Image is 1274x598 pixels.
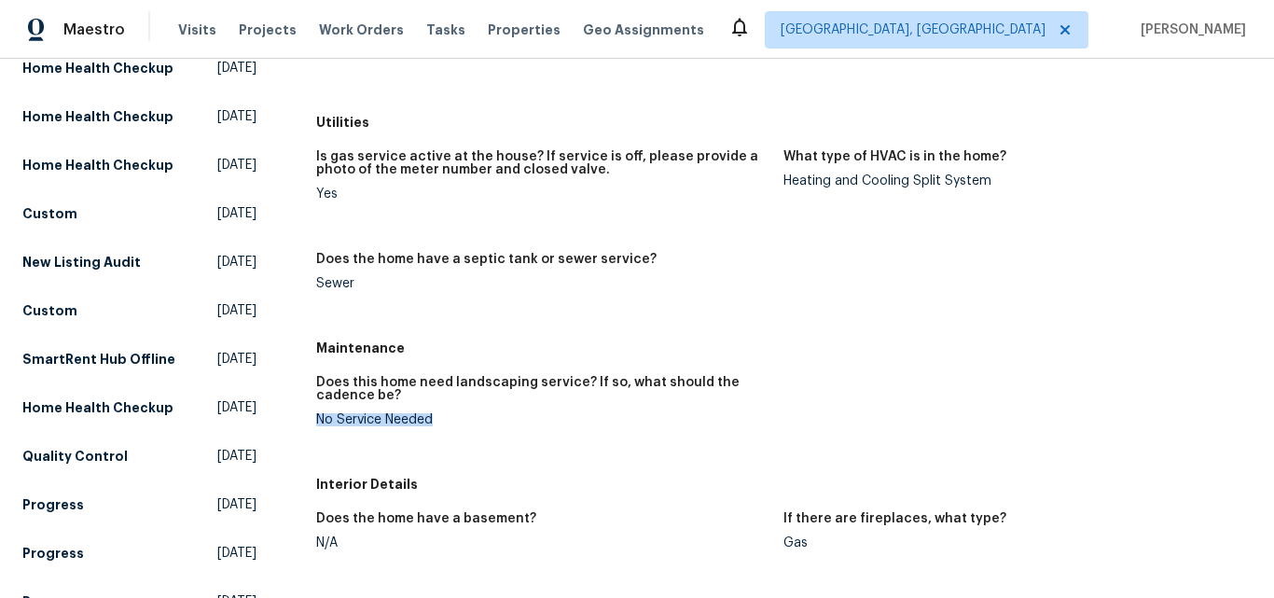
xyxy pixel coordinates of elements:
h5: Interior Details [316,475,1252,494]
h5: Home Health Checkup [22,398,173,417]
a: SmartRent Hub Offline[DATE] [22,342,256,376]
h5: Custom [22,301,77,320]
span: [DATE] [217,156,256,174]
a: New Listing Audit[DATE] [22,245,256,279]
span: [DATE] [217,447,256,466]
div: Heating and Cooling Split System [783,174,1237,188]
span: [DATE] [217,301,256,320]
h5: Does this home need landscaping service? If so, what should the cadence be? [316,376,769,402]
a: Home Health Checkup[DATE] [22,148,256,182]
h5: Custom [22,204,77,223]
div: N/A [316,536,769,549]
span: Projects [239,21,297,39]
a: Progress[DATE] [22,536,256,570]
h5: New Listing Audit [22,253,141,271]
h5: Maintenance [316,339,1252,357]
h5: Home Health Checkup [22,59,173,77]
h5: What type of HVAC is in the home? [783,150,1006,163]
a: Home Health Checkup[DATE] [22,391,256,424]
h5: Home Health Checkup [22,107,173,126]
h5: Home Health Checkup [22,156,173,174]
span: [DATE] [217,107,256,126]
span: [DATE] [217,544,256,563]
span: [DATE] [217,204,256,223]
div: Yes [316,188,769,201]
span: [GEOGRAPHIC_DATA], [GEOGRAPHIC_DATA] [781,21,1046,39]
a: Home Health Checkup[DATE] [22,100,256,133]
a: Home Health Checkup[DATE] [22,51,256,85]
h5: Progress [22,495,84,514]
div: No Service Needed [316,413,769,426]
span: Tasks [426,23,465,36]
a: Quality Control[DATE] [22,439,256,473]
h5: Quality Control [22,447,128,466]
span: Maestro [63,21,125,39]
h5: If there are fireplaces, what type? [783,512,1006,525]
span: [DATE] [217,59,256,77]
h5: SmartRent Hub Offline [22,350,175,369]
h5: Utilities [316,113,1252,132]
a: Custom[DATE] [22,294,256,327]
span: Properties [488,21,561,39]
a: Custom[DATE] [22,197,256,230]
span: [DATE] [217,495,256,514]
span: [PERSON_NAME] [1133,21,1246,39]
h5: Does the home have a basement? [316,512,536,525]
div: Sewer [316,277,769,290]
span: Work Orders [319,21,404,39]
h5: Progress [22,544,84,563]
span: Geo Assignments [583,21,704,39]
span: Visits [178,21,216,39]
h5: Is gas service active at the house? If service is off, please provide a photo of the meter number... [316,150,769,176]
span: [DATE] [217,253,256,271]
h5: Does the home have a septic tank or sewer service? [316,253,657,266]
span: [DATE] [217,398,256,417]
a: Progress[DATE] [22,488,256,522]
span: [DATE] [217,350,256,369]
div: Gas [783,536,1237,549]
